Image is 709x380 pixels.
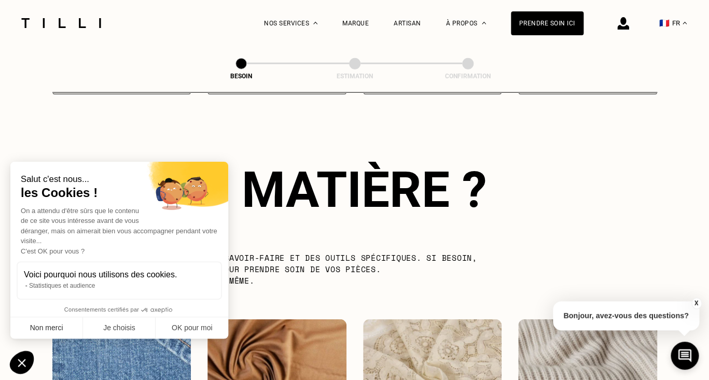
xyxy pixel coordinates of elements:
[691,298,701,309] button: X
[52,161,657,219] div: Quelle matière ?
[617,17,629,30] img: icône connexion
[683,22,687,24] img: menu déroulant
[342,20,369,27] a: Marque
[313,22,317,24] img: Menu déroulant
[18,18,105,28] img: Logo du service de couturière Tilli
[511,11,583,35] a: Prendre soin ici
[52,252,499,286] p: Certaines matières nécessitent un savoir-faire et des outils spécifiques. Si besoin, nous mobilis...
[303,73,407,80] div: Estimation
[482,22,486,24] img: Menu déroulant à propos
[553,301,699,330] p: Bonjour, avez-vous des questions?
[416,73,520,80] div: Confirmation
[659,18,670,28] span: 🇫🇷
[394,20,421,27] a: Artisan
[189,73,293,80] div: Besoin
